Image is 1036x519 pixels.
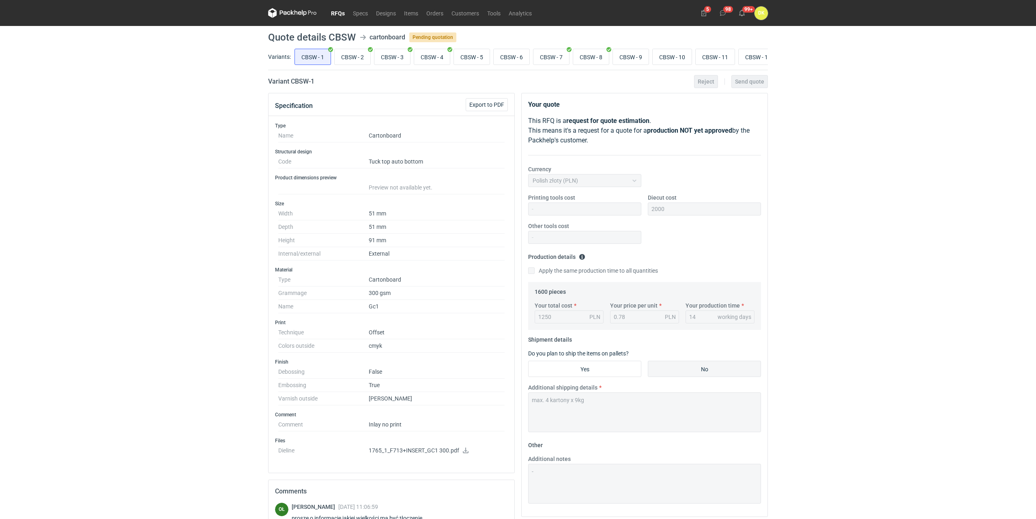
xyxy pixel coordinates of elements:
[369,129,505,142] dd: Cartonboard
[695,49,735,65] label: CBSW - 11
[278,155,369,168] dt: Code
[275,437,508,444] h3: Files
[278,339,369,353] dt: Colors outside
[573,49,609,65] label: CBSW - 8
[697,6,710,19] button: 5
[466,98,508,111] button: Export to PDF
[469,102,504,108] span: Export to PDF
[278,444,369,460] dt: Dieline
[278,234,369,247] dt: Height
[369,326,505,339] dd: Offset
[278,379,369,392] dt: Embossing
[528,250,585,260] legend: Production details
[505,8,536,18] a: Analytics
[535,285,566,295] legend: 1600 pieces
[493,49,530,65] label: CBSW - 6
[533,49,570,65] label: CBSW - 7
[652,49,692,65] label: CBSW - 10
[528,333,572,343] legend: Shipment details
[483,8,505,18] a: Tools
[275,149,508,155] h3: Structural design
[268,8,317,18] svg: Packhelp Pro
[528,222,569,230] label: Other tools cost
[613,49,649,65] label: CBSW - 9
[275,359,508,365] h3: Finish
[369,155,505,168] dd: Tuck top auto bottom
[369,247,505,261] dd: External
[528,267,658,275] label: Apply the same production time to all quantities
[414,49,450,65] label: CBSW - 4
[369,220,505,234] dd: 51 mm
[268,53,291,61] label: Variants:
[754,6,768,20] button: DK
[528,194,575,202] label: Printing tools cost
[278,247,369,261] dt: Internal/external
[275,174,508,181] h3: Product dimensions preview
[400,8,422,18] a: Items
[735,6,748,19] button: 99+
[278,326,369,339] dt: Technique
[528,392,761,432] textarea: max. 4 kartony x 9kg
[268,77,314,86] h2: Variant CBSW - 1
[369,418,505,431] dd: Inlay no print
[275,96,313,116] button: Specification
[278,392,369,405] dt: Varnish outside
[278,220,369,234] dt: Depth
[275,123,508,129] h3: Type
[528,101,560,108] strong: Your quote
[338,504,378,510] span: [DATE] 11:06:59
[278,300,369,313] dt: Name
[292,504,338,510] span: [PERSON_NAME]
[528,165,551,173] label: Currency
[686,301,740,310] label: Your production time
[698,79,714,84] span: Reject
[369,234,505,247] dd: 91 mm
[278,286,369,300] dt: Grammage
[422,8,447,18] a: Orders
[648,194,677,202] label: Diecut cost
[735,79,764,84] span: Send quote
[610,301,658,310] label: Your price per unit
[327,8,349,18] a: RFQs
[294,49,331,65] label: CBSW - 1
[738,49,778,65] label: CBSW - 12
[528,116,761,145] p: This RFQ is a . This means it's a request for a quote for a by the Packhelp's customer.
[754,6,768,20] div: Dominika Kaczyńska
[369,207,505,220] dd: 51 mm
[369,184,432,191] span: Preview not available yet.
[369,447,505,454] p: 1765_1_F713+INSERT_GC1 300.pdf
[268,32,356,42] h1: Quote details CBSW
[647,127,732,134] strong: production NOT yet approved
[278,273,369,286] dt: Type
[369,379,505,392] dd: True
[716,6,729,19] button: 98
[409,32,456,42] span: Pending quotation
[369,300,505,313] dd: Gc1
[589,313,600,321] div: PLN
[665,313,676,321] div: PLN
[275,411,508,418] h3: Comment
[278,418,369,431] dt: Comment
[374,49,411,65] label: CBSW - 3
[528,464,761,504] textarea: -
[275,503,288,516] figcaption: OŁ
[275,487,508,496] h2: Comments
[731,75,768,88] button: Send quote
[349,8,372,18] a: Specs
[566,117,649,125] strong: request for quote estimation
[275,319,508,326] h3: Print
[334,49,371,65] label: CBSW - 2
[370,32,405,42] div: cartonboard
[535,301,572,310] label: Your total cost
[278,365,369,379] dt: Debossing
[369,286,505,300] dd: 300 gsm
[694,75,718,88] button: Reject
[275,267,508,273] h3: Material
[372,8,400,18] a: Designs
[275,200,508,207] h3: Size
[528,439,543,448] legend: Other
[447,8,483,18] a: Customers
[454,49,490,65] label: CBSW - 5
[278,207,369,220] dt: Width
